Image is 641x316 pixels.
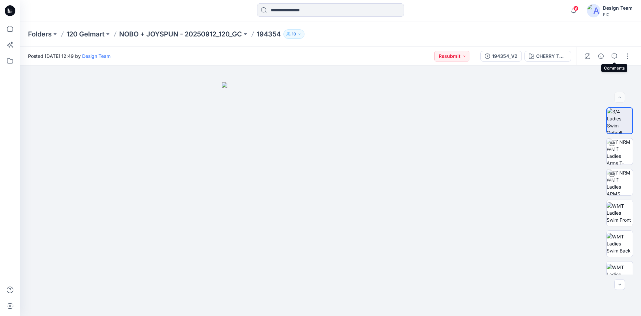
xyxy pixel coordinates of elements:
img: TT NRM WMT Ladies ARMS DOWN [607,169,633,195]
div: 194354_V2 [492,52,517,60]
div: CHERRY TOMATO [536,52,567,60]
button: CHERRY TOMATO [524,51,571,62]
a: Design Team [82,53,111,59]
button: 10 [283,29,304,39]
img: WMT Ladies Swim Back [607,233,633,254]
div: PIC [603,12,633,17]
img: WMT Ladies Swim Left [607,264,633,285]
p: 194354 [257,29,281,39]
img: avatar [587,4,600,17]
p: 10 [292,30,296,38]
a: NOBO + JOYSPUN - 20250912_120_GC [119,29,242,39]
span: 9 [573,6,579,11]
a: Folders [28,29,52,39]
img: 3/4 Ladies Swim Default [607,108,632,133]
span: Posted [DATE] 12:49 by [28,52,111,60]
a: 120 Gelmart [66,29,104,39]
button: 194354_V2 [480,51,522,62]
img: WMT Ladies Swim Front [607,202,633,223]
img: TT NRM WMT Ladies Arms T-POSE [607,138,633,165]
button: Details [596,51,606,62]
div: Design Team [603,4,633,12]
